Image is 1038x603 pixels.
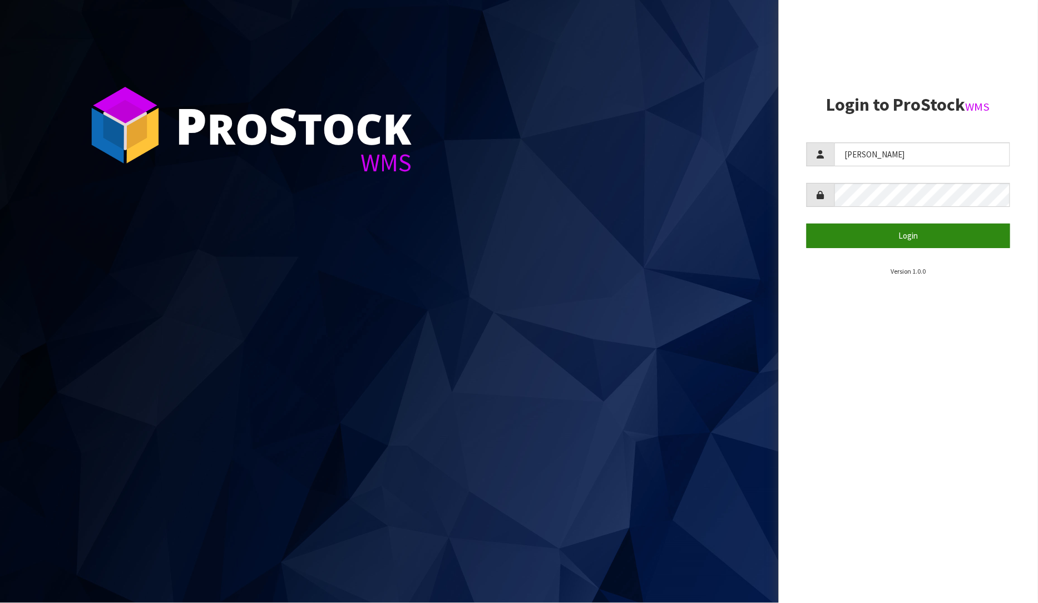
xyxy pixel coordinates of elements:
div: WMS [175,150,412,175]
span: P [175,91,207,159]
input: Username [834,142,1011,166]
h2: Login to ProStock [807,95,1011,115]
img: ProStock Cube [83,83,167,167]
span: S [269,91,298,159]
small: WMS [966,100,990,114]
button: Login [807,224,1011,248]
small: Version 1.0.0 [891,267,926,275]
div: ro tock [175,100,412,150]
